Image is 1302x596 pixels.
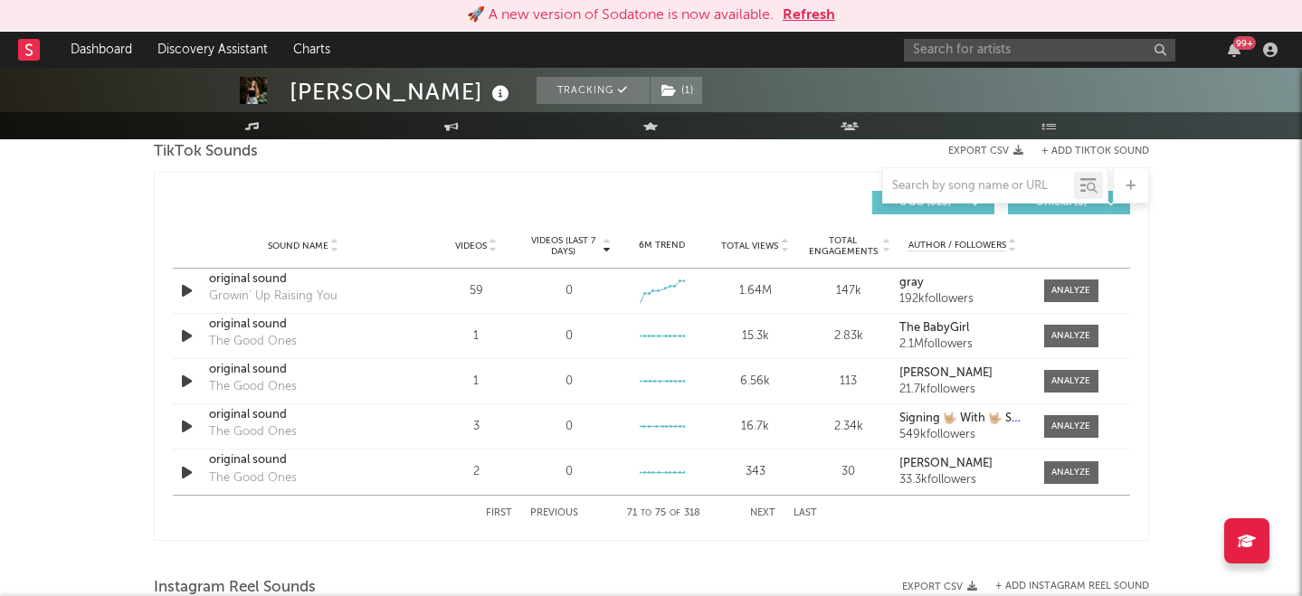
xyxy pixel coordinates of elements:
[977,582,1149,591] div: + Add Instagram Reel Sound
[899,474,1025,487] div: 33.3k followers
[434,373,518,391] div: 1
[902,582,977,592] button: Export CSV
[899,458,1025,470] a: [PERSON_NAME]
[434,463,518,481] div: 2
[899,322,969,334] strong: The BabyGirl
[713,373,797,391] div: 6.56k
[527,235,600,257] span: Videos (last 7 days)
[899,429,1025,441] div: 549k followers
[783,5,835,26] button: Refresh
[806,327,890,345] div: 2.83k
[614,503,714,525] div: 71 75 318
[1228,43,1240,57] button: 99+
[899,322,1025,335] a: The BabyGirl
[209,406,398,424] a: original sound
[486,508,512,518] button: First
[434,418,518,436] div: 3
[904,39,1175,61] input: Search for artists
[899,338,1025,351] div: 2.1M followers
[806,418,890,436] div: 2.34k
[530,508,578,518] button: Previous
[565,282,573,300] div: 0
[899,277,1025,289] a: gray
[209,333,297,351] div: The Good Ones
[565,463,573,481] div: 0
[209,423,297,441] div: The Good Ones
[268,241,328,251] span: Sound Name
[899,367,993,379] strong: [PERSON_NAME]
[209,361,398,379] a: original sound
[806,282,890,300] div: 147k
[713,418,797,436] div: 16.7k
[537,77,650,104] button: Tracking
[995,582,1149,591] button: + Add Instagram Reel Sound
[209,451,398,469] a: original sound
[565,418,573,436] div: 0
[651,77,702,104] button: (1)
[750,508,775,518] button: Next
[154,141,258,163] span: TikTok Sounds
[280,32,343,68] a: Charts
[806,235,879,257] span: Total Engagements
[899,458,993,469] strong: [PERSON_NAME]
[209,469,297,487] div: The Good Ones
[899,367,1025,380] a: [PERSON_NAME]
[713,327,797,345] div: 15.3k
[565,327,573,345] div: 0
[650,77,703,104] span: ( 1 )
[721,241,778,251] span: Total Views
[899,412,1025,425] a: Signing 🤟🏼 With 🤟🏼 Sammii
[434,327,518,345] div: 1
[1023,147,1149,156] button: + Add TikTok Sound
[641,509,651,517] span: to
[209,288,337,306] div: Growin’ Up Raising You
[948,146,1023,156] button: Export CSV
[899,383,1025,396] div: 21.7k followers
[883,179,1074,194] input: Search by song name or URL
[670,509,680,517] span: of
[290,77,514,107] div: [PERSON_NAME]
[209,378,297,396] div: The Good Ones
[1233,36,1256,50] div: 99 +
[908,240,1006,251] span: Author / Followers
[806,463,890,481] div: 30
[565,373,573,391] div: 0
[899,412,1045,424] strong: Signing 🤟🏼 With 🤟🏼 Sammii
[209,270,398,289] a: original sound
[806,373,890,391] div: 113
[713,282,797,300] div: 1.64M
[899,293,1025,306] div: 192k followers
[620,239,704,252] div: 6M Trend
[58,32,145,68] a: Dashboard
[1041,147,1149,156] button: + Add TikTok Sound
[434,282,518,300] div: 59
[467,5,774,26] div: 🚀 A new version of Sodatone is now available.
[145,32,280,68] a: Discovery Assistant
[209,316,398,334] a: original sound
[713,463,797,481] div: 343
[899,277,924,289] strong: gray
[455,241,487,251] span: Videos
[794,508,817,518] button: Last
